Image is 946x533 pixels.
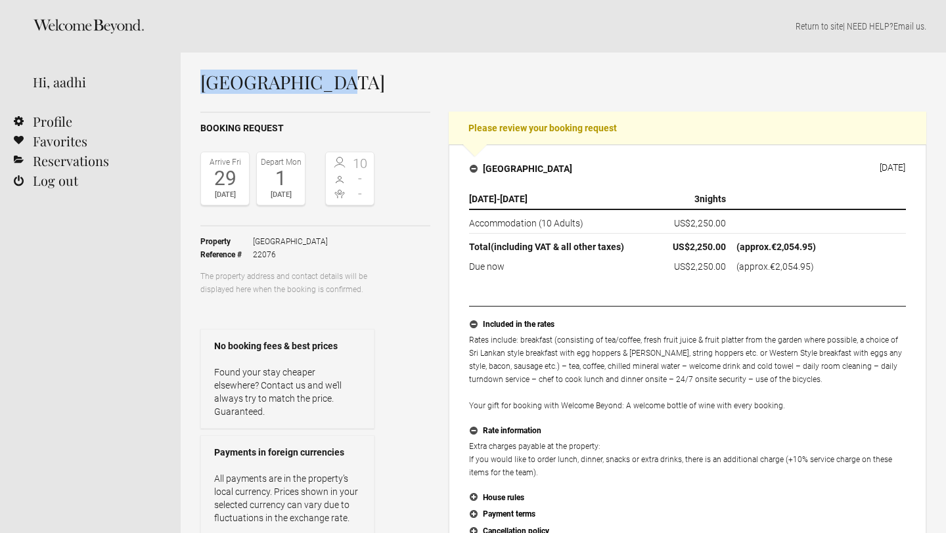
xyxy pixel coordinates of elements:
flynt-currency: US$2,250.00 [674,218,726,228]
flynt-currency: €2,054.95 [771,242,813,252]
span: - [350,187,371,200]
h2: Please review your booking request [449,112,926,144]
p: | NEED HELP? . [200,20,926,33]
span: (including VAT & all other taxes) [491,242,624,252]
button: [GEOGRAPHIC_DATA] [DATE] [459,155,916,182]
strong: Reference # [200,248,253,261]
span: [GEOGRAPHIC_DATA] [253,235,328,248]
h4: [GEOGRAPHIC_DATA] [470,162,572,175]
strong: Payments in foreign currencies [214,446,361,459]
flynt-currency: €2,054.95 [770,261,811,272]
p: All payments are in the property’s local currency. Prices shown in your selected currency can var... [214,472,361,524]
span: 22076 [253,248,328,261]
th: Total [469,234,644,257]
h1: [GEOGRAPHIC_DATA] [200,72,926,92]
td: Accommodation (10 Adults) [469,209,644,234]
strong: No booking fees & best prices [214,339,361,352]
span: - [350,172,371,185]
td: Due now [469,257,644,273]
div: Depart Mon [260,156,302,169]
button: House rules [469,490,906,507]
div: Arrive Fri [204,156,246,169]
p: Rates include: breakfast (consisting of tea/coffee, fresh fruit juice & fruit platter from the ga... [469,333,906,412]
span: [DATE] [500,194,528,204]
th: nights [644,189,731,209]
p: Found your stay cheaper elsewhere? Contact us and we’ll always try to match the price. Guaranteed. [214,366,361,418]
flynt-currency: US$2,250.00 [674,261,726,272]
div: Hi, aadhi [33,72,161,92]
div: [DATE] [204,188,246,202]
p: Extra charges payable at the property: If you would like to order lunch, dinner, snacks or extra ... [469,440,906,479]
span: 10 [350,157,371,170]
div: 29 [204,169,246,188]
div: [DATE] [260,188,302,202]
strong: Property [200,235,253,248]
div: [DATE] [880,162,905,173]
span: 3 [694,194,700,204]
th: - [469,189,644,209]
p: The property address and contact details will be displayed here when the booking is confirmed. [200,270,374,296]
span: (approx. ) [736,261,814,272]
flynt-currency: US$2,250.00 [673,242,726,252]
a: Email us [893,21,924,32]
div: 1 [260,169,302,188]
a: Return to site [796,21,843,32]
span: [DATE] [469,194,497,204]
button: Included in the rates [469,316,906,333]
button: Rate information [469,423,906,440]
h2: Booking request [200,121,430,135]
button: Payment terms [469,506,906,523]
span: (approx. ) [736,242,816,252]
